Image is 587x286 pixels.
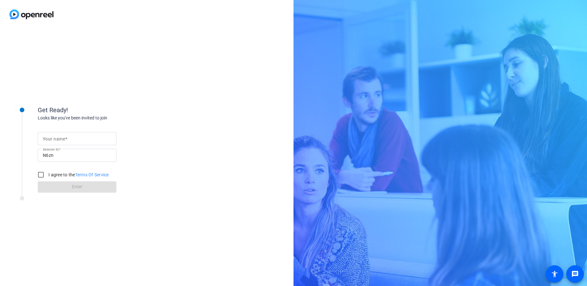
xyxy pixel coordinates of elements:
mat-icon: accessibility [551,270,558,278]
mat-label: Session ID [43,147,59,151]
mat-label: Your name [43,136,65,141]
mat-icon: message [571,270,579,278]
div: Get Ready! [38,105,164,115]
label: I agree to the [47,172,109,178]
a: Terms Of Service [75,172,109,177]
div: Looks like you've been invited to join [38,115,164,121]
